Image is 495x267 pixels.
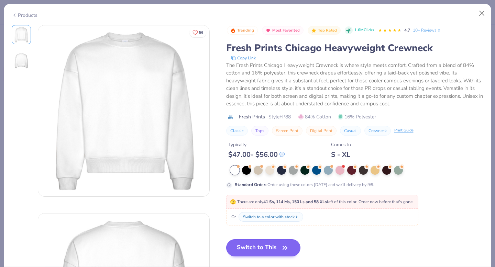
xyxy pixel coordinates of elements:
button: Tops [251,126,268,136]
div: Comes In [331,141,351,148]
div: S - XL [331,150,351,159]
img: Front [13,26,30,43]
div: Fresh Prints Chicago Heavyweight Crewneck [226,42,484,55]
div: 4.7 Stars [378,25,401,36]
button: Crewneck [364,126,391,136]
span: Trending [237,28,254,32]
span: There are only left of this color. Order now before that's gone. [230,199,414,205]
button: Close [475,7,488,20]
img: Most Favorited sort [265,28,271,33]
img: Back [13,53,30,69]
div: The Fresh Prints Chicago Heavyweight Crewneck is where style meets comfort. Crafted from a blend ... [226,61,484,108]
span: 16% Polyester [338,113,376,120]
div: Switch to a color with stock [243,214,295,220]
img: Trending sort [230,28,236,33]
span: Top Rated [318,28,337,32]
strong: Standard Order : [235,182,266,187]
a: 10+ Reviews [413,27,441,33]
button: Badge Button [262,26,304,35]
span: Fresh Prints [239,113,265,120]
img: Top Rated sort [311,28,317,33]
button: Badge Button [227,26,258,35]
img: Front [38,25,209,196]
span: 🫣 [230,199,236,205]
button: Casual [340,126,361,136]
span: 1.6M Clicks [354,27,374,33]
button: Classic [226,126,248,136]
span: 4.7 [404,27,410,33]
span: Style FP88 [268,113,291,120]
div: Products [12,12,37,19]
button: copy to clipboard [229,55,258,61]
button: Digital Print [306,126,337,136]
button: Switch to This [226,239,301,256]
span: 56 [199,31,203,34]
span: Most Favorited [272,28,300,32]
div: $ 47.00 - $ 56.00 [228,150,285,159]
div: Typically [228,141,285,148]
div: Print Guide [394,128,414,133]
span: 84% Cotton [298,113,331,120]
button: Switch to a color with stock [239,212,303,222]
button: Like [189,27,206,37]
strong: 41 Ss, 114 Ms, 150 Ls and 58 XLs [263,199,327,205]
button: Badge Button [308,26,341,35]
img: brand logo [226,114,235,120]
button: Screen Print [272,126,302,136]
div: Order using these colors [DATE] and we’ll delivery by 9/9. [235,182,374,188]
span: Or [230,214,236,220]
